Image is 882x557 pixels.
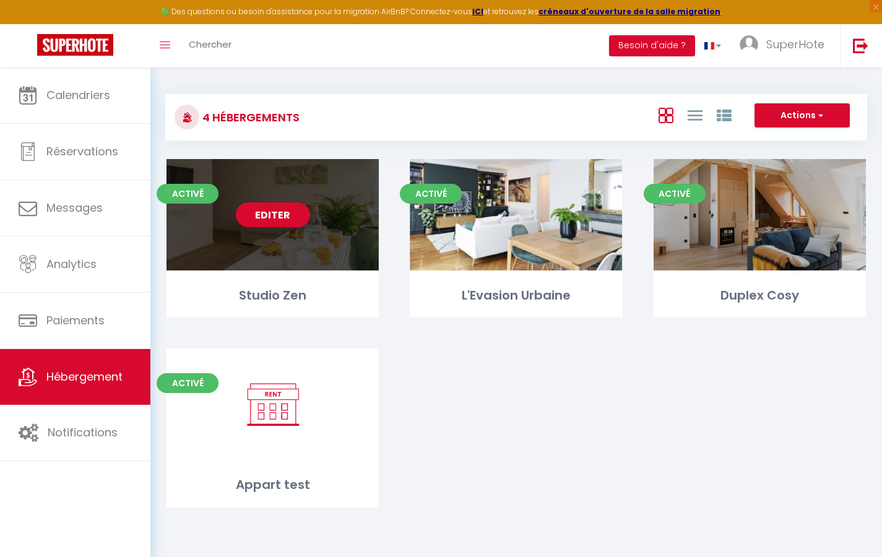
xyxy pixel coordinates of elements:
a: Vue en Box [659,105,673,125]
span: Hébergement [46,369,123,384]
span: Activé [157,184,218,204]
span: Activé [644,184,706,204]
h3: 4 Hébergements [199,103,300,131]
a: Editer [236,202,310,227]
a: Vue par Groupe [717,105,732,125]
a: ... SuperHote [730,24,840,67]
span: SuperHote [766,37,824,52]
a: Chercher [179,24,241,67]
span: Paiements [46,313,105,328]
button: Besoin d'aide ? [609,35,695,56]
div: Appart test [166,475,379,494]
span: Réservations [46,144,118,159]
img: Super Booking [37,34,113,56]
div: Studio Zen [166,286,379,305]
a: Vue en Liste [688,105,703,125]
button: Ouvrir le widget de chat LiveChat [10,5,47,42]
span: Calendriers [46,87,110,103]
span: Activé [157,373,218,393]
img: logout [853,38,868,53]
a: ICI [472,6,483,17]
span: Messages [46,200,103,215]
div: L'Evasion Urbaine [410,286,622,305]
div: Duplex Cosy [654,286,866,305]
span: Notifications [48,425,118,440]
span: Chercher [189,38,231,51]
span: Activé [400,184,462,204]
img: ... [740,35,758,54]
button: Actions [754,103,850,128]
span: Analytics [46,256,97,272]
a: créneaux d'ouverture de la salle migration [538,6,720,17]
